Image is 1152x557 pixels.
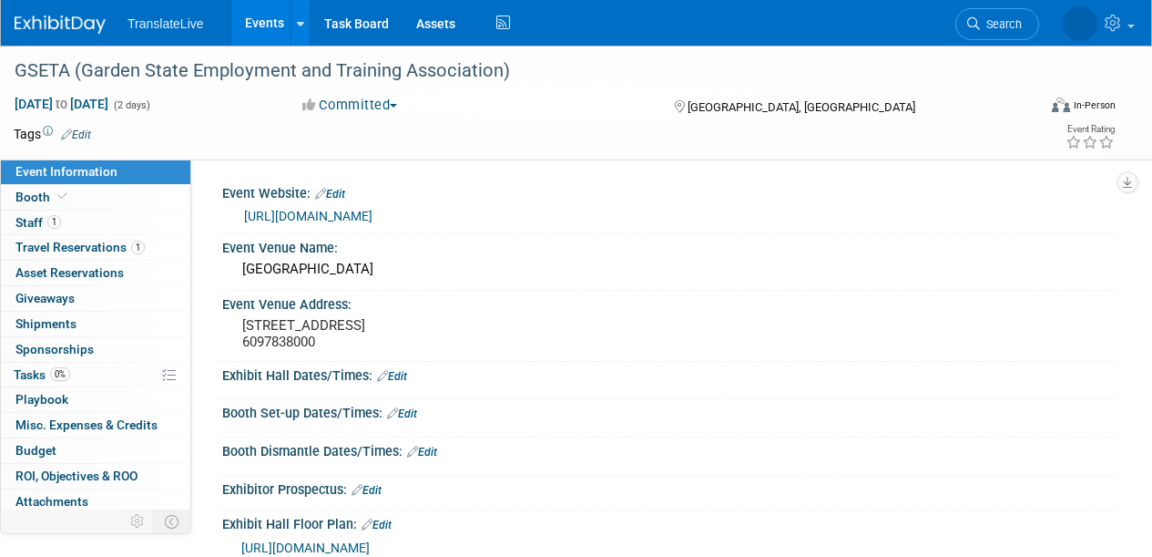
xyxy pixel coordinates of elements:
a: Edit [387,407,417,420]
span: Event Information [15,164,117,179]
button: Committed [296,96,404,115]
a: Edit [362,519,392,531]
a: [URL][DOMAIN_NAME] [244,209,372,223]
td: Personalize Event Tab Strip [122,510,154,533]
a: Attachments [1,490,190,514]
a: Edit [407,446,437,459]
span: Sponsorships [15,342,94,356]
a: Sponsorships [1,337,190,362]
span: Travel Reservations [15,240,145,254]
a: Giveaways [1,286,190,311]
div: GSETA (Garden State Employment and Training Association) [8,55,1022,88]
div: Event Format [954,95,1116,122]
span: (2 days) [112,99,150,111]
div: [GEOGRAPHIC_DATA] [236,255,1102,284]
a: Edit [377,370,407,383]
span: Budget [15,443,56,458]
span: [DATE] [DATE] [14,96,109,112]
div: Event Venue Name: [222,234,1116,257]
a: Tasks0% [1,363,190,387]
span: Asset Reservations [15,265,124,280]
a: Misc. Expenses & Credits [1,413,190,438]
div: Event Venue Address: [222,291,1116,314]
span: Search [980,17,1022,31]
div: Exhibit Hall Floor Plan: [222,511,1116,534]
span: Tasks [14,367,70,382]
span: 1 [47,215,61,229]
span: ROI, Objectives & ROO [15,469,138,483]
a: Playbook [1,387,190,412]
div: Event Rating [1065,125,1115,134]
a: Staff1 [1,211,190,235]
img: Format-Inperson.png [1052,98,1070,112]
a: Event Information [1,160,190,184]
a: Travel Reservations1 [1,235,190,260]
span: Giveaways [15,291,75,305]
span: Shipments [15,316,76,331]
a: Search [955,8,1039,40]
td: Tags [14,125,91,143]
a: [URL][DOMAIN_NAME] [241,541,370,555]
a: ROI, Objectives & ROO [1,464,190,489]
span: Playbook [15,392,68,407]
div: Exhibit Hall Dates/Times: [222,362,1116,386]
div: Booth Set-up Dates/Times: [222,399,1116,423]
a: Asset Reservations [1,261,190,285]
a: Edit [61,129,91,141]
a: Shipments [1,312,190,336]
div: Exhibitor Prospectus: [222,476,1116,500]
a: Budget [1,438,190,463]
span: 1 [131,241,145,254]
span: [GEOGRAPHIC_DATA], [GEOGRAPHIC_DATA] [688,100,915,114]
pre: [STREET_ADDRESS] 6097838000 [242,317,575,350]
div: Booth Dismantle Dates/Times: [222,438,1116,461]
a: Edit [352,484,382,497]
i: Booth reservation complete [58,191,67,201]
span: 0% [50,367,70,381]
td: Toggle Event Tabs [154,510,191,533]
a: Booth [1,185,190,210]
span: to [53,97,70,111]
span: Booth [15,190,71,204]
a: Edit [315,188,345,201]
span: Attachments [15,494,88,509]
div: Event Website: [222,180,1116,203]
span: TranslateLive [127,16,204,31]
span: Staff [15,215,61,230]
img: Jeffrey Fragueiro [1063,6,1097,41]
img: ExhibitDay [15,15,106,34]
span: Misc. Expenses & Credits [15,418,158,432]
div: In-Person [1073,98,1116,112]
